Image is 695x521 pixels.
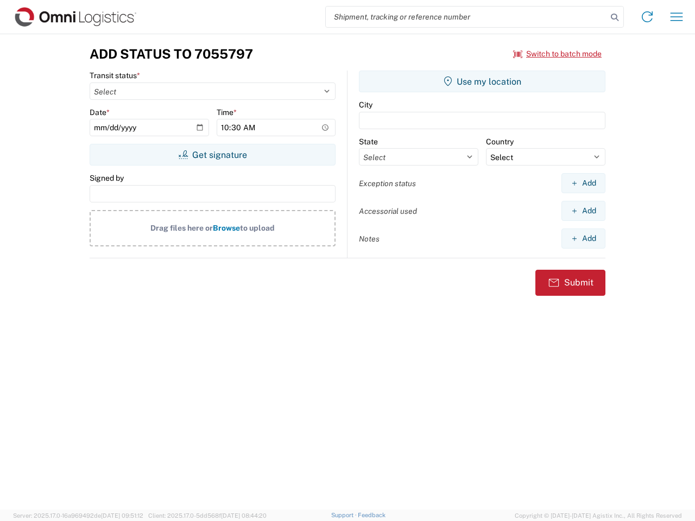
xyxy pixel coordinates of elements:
[513,45,602,63] button: Switch to batch mode
[148,512,267,519] span: Client: 2025.17.0-5dd568f
[90,107,110,117] label: Date
[561,173,605,193] button: Add
[359,234,380,244] label: Notes
[150,224,213,232] span: Drag files here or
[359,71,605,92] button: Use my location
[13,512,143,519] span: Server: 2025.17.0-16a969492de
[90,144,336,166] button: Get signature
[535,270,605,296] button: Submit
[359,137,378,147] label: State
[358,512,386,518] a: Feedback
[217,107,237,117] label: Time
[561,228,605,249] button: Add
[359,100,372,110] label: City
[90,46,253,62] h3: Add Status to 7055797
[90,71,140,80] label: Transit status
[221,512,267,519] span: [DATE] 08:44:20
[331,512,358,518] a: Support
[515,511,682,520] span: Copyright © [DATE]-[DATE] Agistix Inc., All Rights Reserved
[213,224,240,232] span: Browse
[240,224,275,232] span: to upload
[326,7,607,27] input: Shipment, tracking or reference number
[359,206,417,216] label: Accessorial used
[561,201,605,221] button: Add
[486,137,514,147] label: Country
[101,512,143,519] span: [DATE] 09:51:12
[90,173,124,183] label: Signed by
[359,179,416,188] label: Exception status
